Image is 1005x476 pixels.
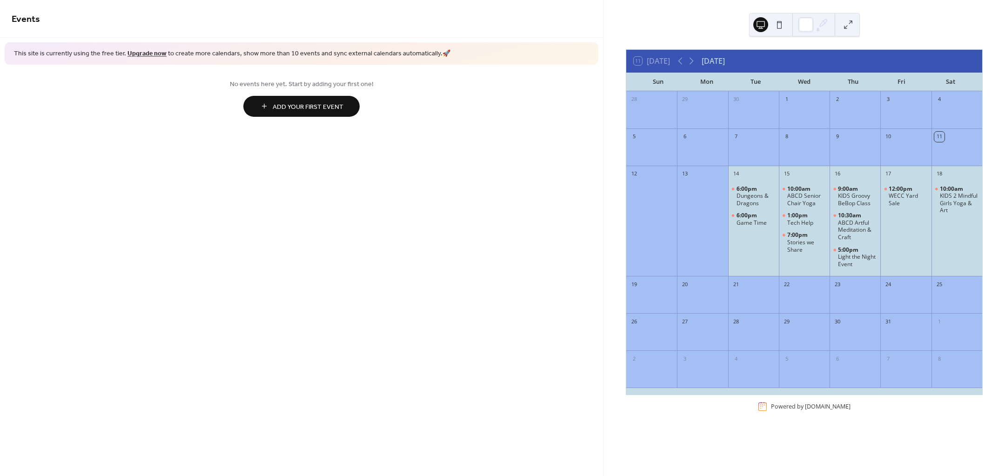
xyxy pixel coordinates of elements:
[680,132,690,142] div: 6
[782,94,792,105] div: 1
[829,73,878,91] div: Thu
[787,185,812,193] span: 10:00am
[127,47,167,60] a: Upgrade now
[940,185,965,193] span: 10:00am
[782,279,792,289] div: 22
[830,246,880,268] div: Light the Night Event
[629,316,639,327] div: 26
[883,316,893,327] div: 31
[731,354,741,364] div: 4
[14,49,450,59] span: This site is currently using the free tier. to create more calendars, show more than 10 events an...
[934,94,945,105] div: 4
[737,192,775,207] div: Dungeons & Dragons
[838,219,877,241] div: ABCD Artful Meditation & Craft
[680,169,690,179] div: 13
[883,279,893,289] div: 24
[934,316,945,327] div: 1
[779,212,830,226] div: Tech Help
[787,212,809,219] span: 1:00pm
[934,132,945,142] div: 11
[702,55,725,67] div: [DATE]
[680,316,690,327] div: 27
[934,279,945,289] div: 25
[629,169,639,179] div: 12
[832,279,843,289] div: 23
[680,354,690,364] div: 3
[12,10,40,28] span: Events
[629,132,639,142] div: 5
[779,231,830,253] div: Stories we Share
[838,212,863,219] span: 10:30am
[634,73,683,91] div: Sun
[782,132,792,142] div: 8
[883,94,893,105] div: 3
[243,96,360,117] button: Add Your First Event
[787,239,826,253] div: Stories we Share
[782,316,792,327] div: 29
[880,185,931,207] div: WECC Yard Sale
[680,279,690,289] div: 20
[779,185,830,207] div: ABCD Senior Chair Yoga
[782,354,792,364] div: 5
[728,185,779,207] div: Dungeons & Dragons
[805,402,851,410] a: [DOMAIN_NAME]
[878,73,926,91] div: Fri
[940,192,978,214] div: KIDS 2 Mindful Girls Yoga & Art
[12,96,591,117] a: Add Your First Event
[838,246,860,254] span: 5:00pm
[629,279,639,289] div: 19
[728,212,779,226] div: Game Time
[830,212,880,241] div: ABCD Artful Meditation & Craft
[737,212,758,219] span: 6:00pm
[832,94,843,105] div: 2
[780,73,829,91] div: Wed
[731,94,741,105] div: 30
[883,132,893,142] div: 10
[737,219,767,227] div: Game Time
[771,402,851,410] div: Powered by
[832,316,843,327] div: 30
[629,354,639,364] div: 2
[889,192,927,207] div: WECC Yard Sale
[934,354,945,364] div: 8
[731,73,780,91] div: Tue
[787,219,813,227] div: Tech Help
[782,169,792,179] div: 15
[832,354,843,364] div: 6
[934,169,945,179] div: 18
[832,169,843,179] div: 16
[731,279,741,289] div: 21
[731,316,741,327] div: 28
[883,169,893,179] div: 17
[926,73,975,91] div: Sat
[838,253,877,268] div: Light the Night Event
[629,94,639,105] div: 28
[931,185,982,214] div: KIDS 2 Mindful Girls Yoga & Art
[883,354,893,364] div: 7
[731,132,741,142] div: 7
[787,231,809,239] span: 7:00pm
[12,79,591,89] span: No events here yet. Start by adding your first one!
[889,185,914,193] span: 12:00pm
[787,192,826,207] div: ABCD Senior Chair Yoga
[832,132,843,142] div: 9
[273,102,343,112] span: Add Your First Event
[680,94,690,105] div: 29
[683,73,731,91] div: Mon
[731,169,741,179] div: 14
[737,185,758,193] span: 6:00pm
[838,185,859,193] span: 9:00am
[838,192,877,207] div: KIDS Groovy BeBop Class
[830,185,880,207] div: KIDS Groovy BeBop Class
